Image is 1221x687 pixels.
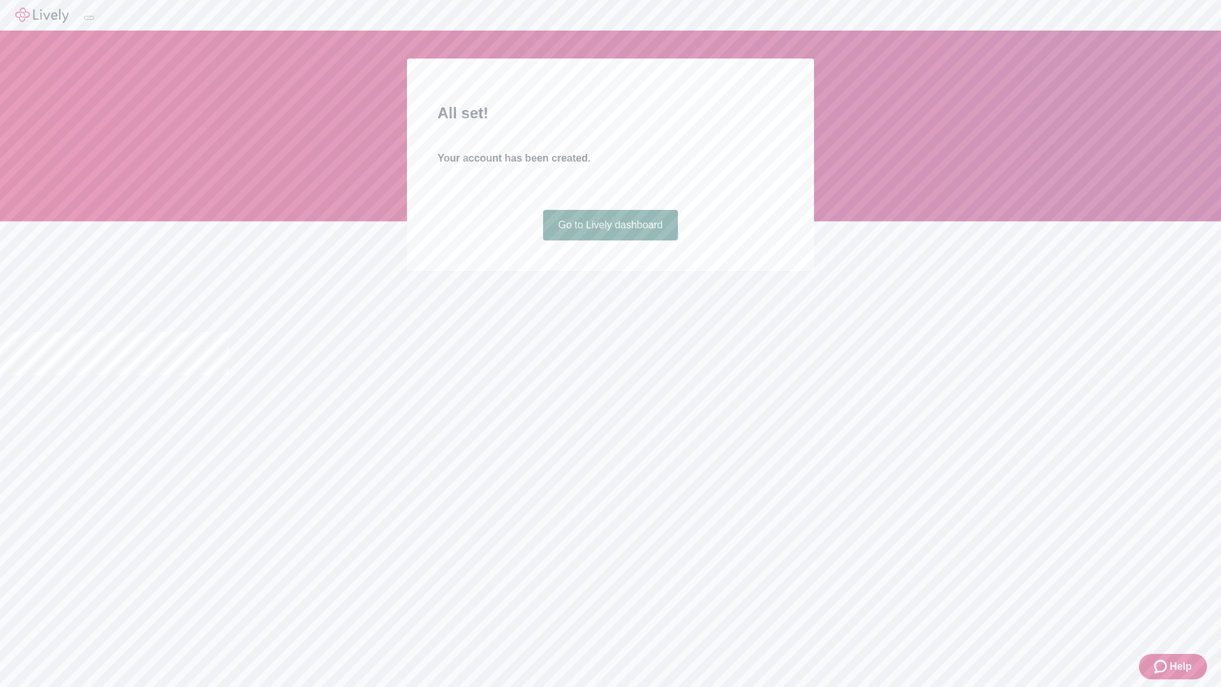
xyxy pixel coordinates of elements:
[543,210,679,240] a: Go to Lively dashboard
[1169,659,1192,674] span: Help
[438,151,783,166] h4: Your account has been created.
[84,16,94,20] button: Log out
[15,8,69,23] img: Lively
[1139,654,1207,679] button: Zendesk support iconHelp
[1154,659,1169,674] svg: Zendesk support icon
[438,102,783,125] h2: All set!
